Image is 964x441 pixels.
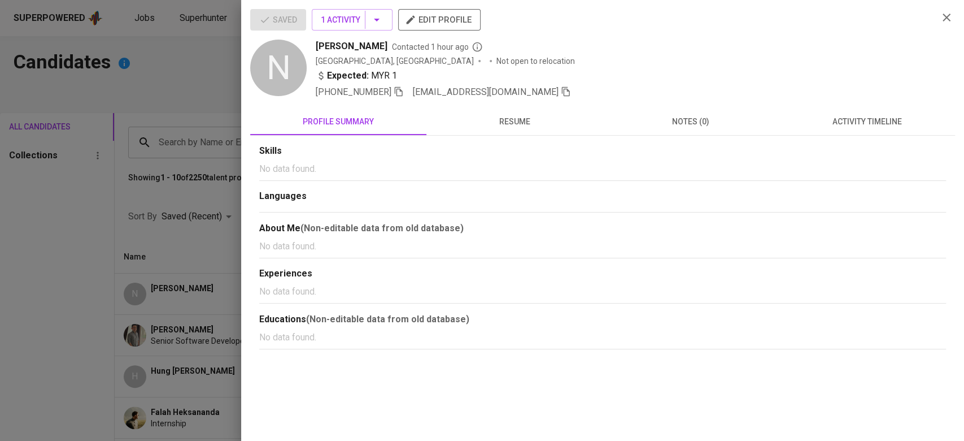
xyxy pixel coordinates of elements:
[327,69,369,83] b: Expected:
[259,222,946,235] div: About Me
[433,115,596,129] span: resume
[259,267,946,280] div: Experiences
[250,40,307,96] div: N
[259,285,946,299] p: No data found.
[259,313,946,326] div: Educations
[398,15,481,24] a: edit profile
[257,115,420,129] span: profile summary
[413,87,559,97] span: [EMAIL_ADDRESS][DOMAIN_NAME]
[496,55,575,67] p: Not open to relocation
[259,145,946,158] div: Skills
[312,9,392,31] button: 1 Activity
[259,240,946,253] p: No data found.
[407,12,472,27] span: edit profile
[300,223,464,234] b: (Non-editable data from old database)
[316,87,391,97] span: [PHONE_NUMBER]
[316,69,397,83] div: MYR 1
[786,115,948,129] span: activity timeline
[316,40,387,53] span: [PERSON_NAME]
[398,9,481,31] button: edit profile
[306,314,469,325] b: (Non-editable data from old database)
[259,190,946,203] div: Languages
[392,41,483,53] span: Contacted 1 hour ago
[259,331,946,344] p: No data found.
[259,162,946,176] p: No data found.
[321,13,383,27] span: 1 Activity
[316,55,474,67] div: [GEOGRAPHIC_DATA], [GEOGRAPHIC_DATA]
[472,41,483,53] svg: By Batam recruiter
[609,115,772,129] span: notes (0)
